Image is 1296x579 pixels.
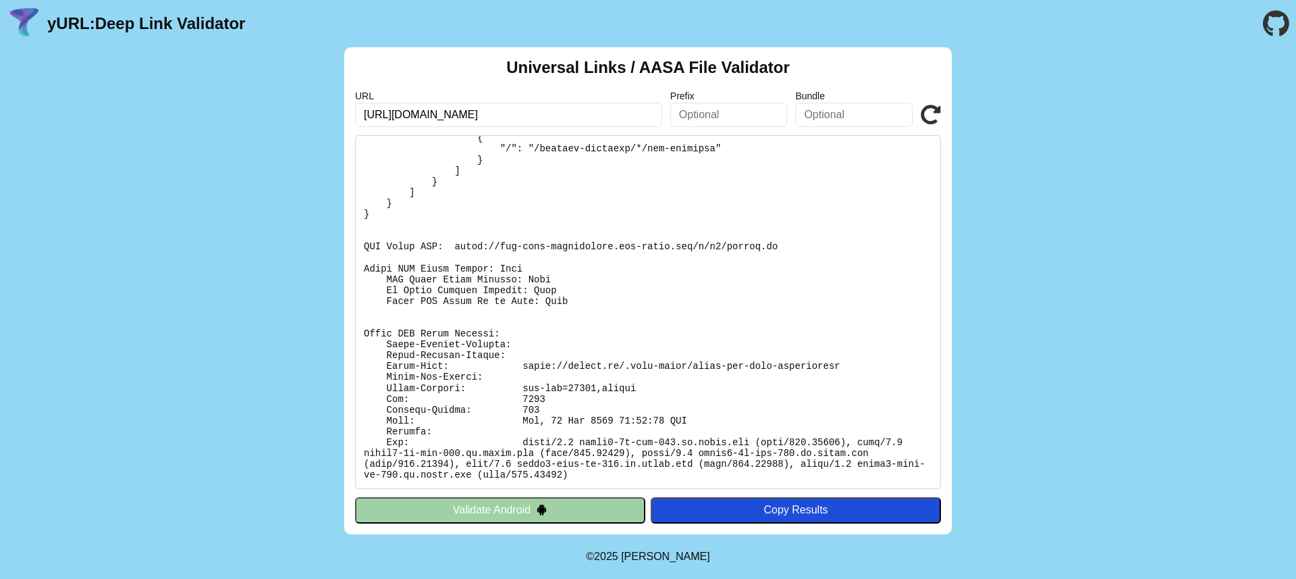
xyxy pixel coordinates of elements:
[670,91,788,101] label: Prefix
[795,103,913,127] input: Optional
[657,504,934,516] div: Copy Results
[47,14,245,33] a: yURL:Deep Link Validator
[536,504,547,515] img: droidIcon.svg
[355,103,662,127] input: Required
[506,58,790,77] h2: Universal Links / AASA File Validator
[670,103,788,127] input: Optional
[586,534,709,579] footer: ©
[621,551,710,562] a: Michael Ibragimchayev's Personal Site
[355,135,941,489] pre: Lorem ipsu do: sitam://consec.ad/.elit-seddo/eiusm-tem-inci-utlaboreetd Ma Aliquaen: Admi Veniamq...
[355,497,645,523] button: Validate Android
[355,91,662,101] label: URL
[7,6,42,41] img: yURL Logo
[594,551,618,562] span: 2025
[651,497,941,523] button: Copy Results
[795,91,913,101] label: Bundle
